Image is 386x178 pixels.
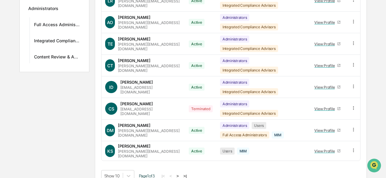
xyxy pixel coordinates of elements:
[220,2,278,9] div: Integrated Compliance Advisors
[314,149,337,153] div: View Profile
[6,6,18,18] img: Greenboard
[220,148,235,155] div: Users
[118,128,181,138] div: [PERSON_NAME][EMAIL_ADDRESS][DOMAIN_NAME]
[312,61,343,70] a: View Profile
[189,40,205,47] div: Active
[34,38,81,45] div: Integrated Compliance Advisors
[314,106,337,111] div: View Profile
[118,58,150,63] div: [PERSON_NAME]
[13,58,24,69] img: 4531339965365_218c74b014194aa58b9b_72.jpg
[314,128,337,133] div: View Profile
[103,60,111,67] button: Start new chat
[220,88,278,95] div: Integrated Compliance Advisors
[220,131,269,138] div: Full Access Administrators
[107,148,113,154] span: KS
[107,20,113,25] span: AO
[272,131,284,138] div: MIM
[237,148,249,155] div: MIM
[220,79,250,86] div: Administrators
[312,146,343,156] a: View Profile
[4,129,41,140] a: 🔎Data Lookup
[118,42,181,51] div: [PERSON_NAME][EMAIL_ADDRESS][DOMAIN_NAME]
[252,122,266,129] div: Users
[28,6,58,13] div: Administrators
[6,24,111,34] p: How can we help?
[367,158,383,174] iframe: Open customer support
[6,79,41,84] div: Past conversations
[189,19,205,26] div: Active
[107,128,114,133] span: DM
[108,41,113,47] span: TE
[120,107,181,116] div: [EMAIL_ADDRESS][DOMAIN_NAME]
[189,148,205,155] div: Active
[314,20,337,25] div: View Profile
[220,45,278,52] div: Integrated Compliance Advisors
[118,144,150,148] div: [PERSON_NAME]
[312,104,343,113] a: View Profile
[118,20,181,30] div: [PERSON_NAME][EMAIL_ADDRESS][DOMAIN_NAME]
[220,110,278,117] div: Integrated Compliance Advisors
[220,57,250,64] div: Administrators
[50,120,75,126] span: Attestations
[120,85,181,94] div: [EMAIL_ADDRESS][DOMAIN_NAME]
[220,36,250,43] div: Administrators
[189,62,205,69] div: Active
[189,105,213,112] div: Terminated
[118,15,150,20] div: [PERSON_NAME]
[314,42,337,46] div: View Profile
[109,85,113,90] span: ID
[94,78,111,85] button: See all
[4,117,42,128] a: 🖐️Preclearance
[34,54,81,61] div: Content Review & Approval
[109,106,114,111] span: CS
[189,84,205,91] div: Active
[54,94,66,99] span: [DATE]
[118,149,181,158] div: [PERSON_NAME][EMAIL_ADDRESS][DOMAIN_NAME]
[34,22,81,29] div: Full Access Administrators
[50,94,53,99] span: •
[120,80,153,85] div: [PERSON_NAME]
[27,58,100,64] div: Start new chat
[43,133,74,138] a: Powered byPylon
[12,95,17,99] img: 1746055101610-c473b297-6a78-478c-a979-82029cc54cd1
[314,85,337,89] div: View Profile
[312,126,343,135] a: View Profile
[12,120,39,126] span: Preclearance
[118,37,150,41] div: [PERSON_NAME]
[312,39,343,49] a: View Profile
[44,120,49,125] div: 🗄️
[312,82,343,92] a: View Profile
[107,63,113,68] span: CT
[220,100,250,107] div: Administrators
[6,58,17,69] img: 1746055101610-c473b297-6a78-478c-a979-82029cc54cd1
[118,64,181,73] div: [PERSON_NAME][EMAIL_ADDRESS][DOMAIN_NAME]
[6,89,16,98] img: Jack Rasmussen
[120,101,153,106] div: [PERSON_NAME]
[189,127,205,134] div: Active
[314,63,337,68] div: View Profile
[220,67,278,74] div: Integrated Compliance Advisors
[220,23,278,30] div: Integrated Compliance Advisors
[118,123,150,128] div: [PERSON_NAME]
[6,120,11,125] div: 🖐️
[27,64,84,69] div: We're available if you need us!
[220,14,250,21] div: Administrators
[42,117,78,128] a: 🗄️Attestations
[60,133,74,138] span: Pylon
[19,94,49,99] span: [PERSON_NAME]
[312,18,343,27] a: View Profile
[220,122,250,129] div: Administrators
